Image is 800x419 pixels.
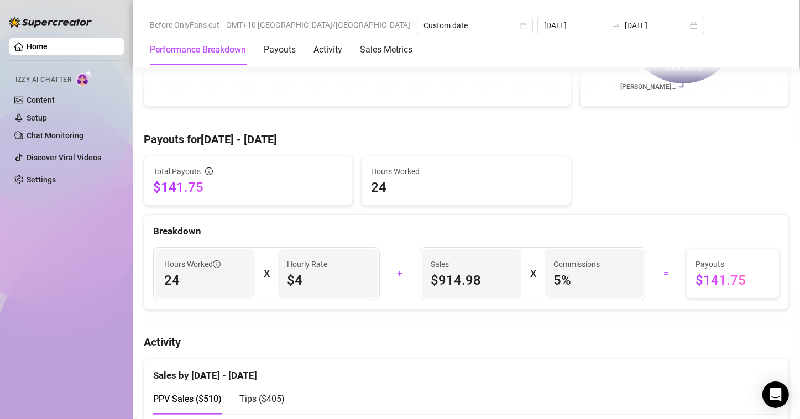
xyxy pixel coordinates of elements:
span: Payouts [696,258,770,270]
a: Chat Monitoring [27,131,83,140]
img: AI Chatter [76,70,93,86]
a: Content [27,96,55,104]
h4: Payouts for [DATE] - [DATE] [144,132,789,147]
span: $914.98 [431,271,513,289]
span: Hours Worked [371,165,561,177]
div: Performance Breakdown [150,43,246,56]
span: Sales [431,258,513,270]
div: Payouts [264,43,296,56]
span: Custom date [423,17,526,34]
span: Izzy AI Chatter [15,75,71,85]
a: Home [27,42,48,51]
span: to [611,21,620,30]
span: info-circle [205,167,213,175]
span: $4 [287,271,369,289]
a: Setup [27,113,47,122]
div: Breakdown [153,224,780,239]
div: Open Intercom Messenger [762,381,789,408]
span: Before OnlyFans cut [150,17,219,33]
span: 24 [371,179,561,196]
div: Activity [313,43,342,56]
div: X [530,265,536,282]
div: + [386,265,413,282]
span: Hours Worked [164,258,221,270]
article: Commissions [553,258,600,270]
span: $141.75 [696,271,770,289]
span: PPV Sales ( $510 ) [153,394,222,404]
span: calendar [520,22,527,29]
div: = [653,265,679,282]
span: 24 [164,271,246,289]
span: Tips ( $405 ) [239,394,285,404]
span: Total Payouts [153,165,201,177]
span: info-circle [213,260,221,268]
span: GMT+10 [GEOGRAPHIC_DATA]/[GEOGRAPHIC_DATA] [226,17,410,33]
div: Sales by [DATE] - [DATE] [153,359,780,383]
a: Settings [27,175,56,184]
div: X [264,265,269,282]
article: Hourly Rate [287,258,327,270]
input: End date [625,19,688,32]
span: 5 % [553,271,635,289]
input: Start date [544,19,607,32]
div: Sales Metrics [360,43,412,56]
span: swap-right [611,21,620,30]
h4: Activity [144,334,789,350]
text: [PERSON_NAME]… [620,83,676,91]
a: Discover Viral Videos [27,153,101,162]
img: logo-BBDzfeDw.svg [9,17,92,28]
span: $141.75 [153,179,343,196]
